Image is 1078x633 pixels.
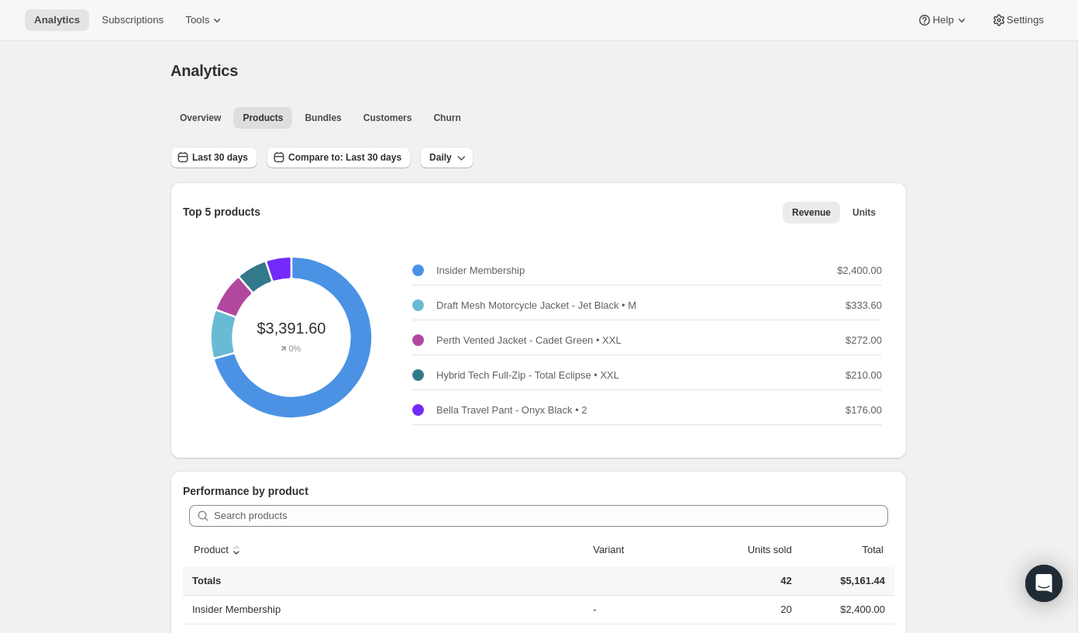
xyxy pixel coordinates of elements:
[846,368,882,383] p: $210.00
[34,14,80,26] span: Analytics
[102,14,164,26] span: Subscriptions
[170,147,257,168] button: Last 30 days
[797,596,894,624] td: $2,400.00
[180,112,221,124] span: Overview
[852,206,876,219] span: Units
[982,9,1053,31] button: Settings
[25,9,89,31] button: Analytics
[908,9,978,31] button: Help
[932,14,953,26] span: Help
[243,112,283,124] span: Products
[191,535,246,565] button: sort ascending byProduct
[681,596,796,624] td: 20
[183,567,588,596] th: Totals
[1025,565,1063,602] div: Open Intercom Messenger
[176,9,234,31] button: Tools
[267,147,411,168] button: Compare to: Last 30 days
[305,112,341,124] span: Bundles
[170,62,238,79] span: Analytics
[183,204,260,220] p: Top 5 products
[429,151,452,164] span: Daily
[363,112,412,124] span: Customers
[846,333,882,348] p: $272.00
[433,112,460,124] span: Churn
[845,535,886,565] button: Total
[436,263,525,278] p: Insider Membership
[436,298,636,313] p: Draft Mesh Motorcycle Jacket - Jet Black • M
[588,596,681,624] td: -
[837,263,882,278] p: $2,400.00
[92,9,173,31] button: Subscriptions
[436,368,619,383] p: Hybrid Tech Full-Zip - Total Eclipse • XXL
[183,596,588,624] th: Insider Membership
[846,403,882,418] p: $176.00
[214,505,888,527] input: Search products
[436,403,587,418] p: Bella Travel Pant - Onyx Black • 2
[1007,14,1044,26] span: Settings
[420,147,474,168] button: Daily
[681,567,796,596] td: 42
[436,333,622,348] p: Perth Vented Jacket - Cadet Green • XXL
[192,151,248,164] span: Last 30 days
[792,206,831,219] span: Revenue
[288,151,401,164] span: Compare to: Last 30 days
[591,535,642,565] button: Variant
[730,535,794,565] button: Units sold
[846,298,882,313] p: $333.60
[183,483,894,499] p: Performance by product
[797,567,894,596] td: $5,161.44
[185,14,209,26] span: Tools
